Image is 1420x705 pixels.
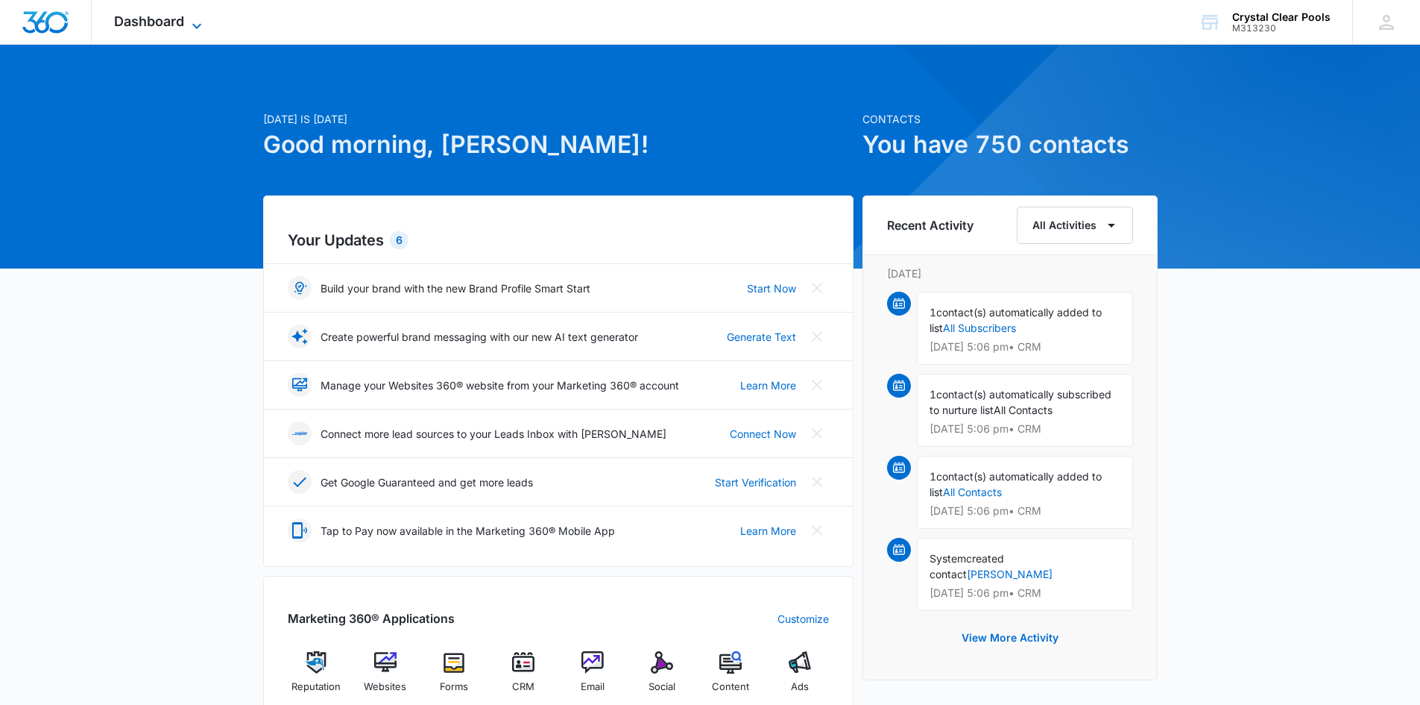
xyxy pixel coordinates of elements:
[564,651,622,705] a: Email
[967,568,1053,580] a: [PERSON_NAME]
[633,651,690,705] a: Social
[943,322,1016,334] a: All Subscribers
[702,651,760,705] a: Content
[930,506,1120,516] p: [DATE] 5:06 pm • CRM
[943,486,1002,498] a: All Contacts
[321,474,533,490] p: Get Google Guaranteed and get more leads
[887,266,1133,281] p: [DATE]
[740,523,796,539] a: Learn More
[495,651,552,705] a: CRM
[930,342,1120,352] p: [DATE] 5:06 pm • CRM
[947,620,1073,656] button: View More Activity
[930,552,1004,580] span: created contact
[715,474,796,490] a: Start Verification
[727,329,796,345] a: Generate Text
[426,651,483,705] a: Forms
[356,651,414,705] a: Websites
[263,111,853,127] p: [DATE] is [DATE]
[887,216,974,234] h6: Recent Activity
[994,404,1053,416] span: All Contacts
[321,377,679,393] p: Manage your Websites 360® website from your Marketing 360® account
[805,325,829,348] button: Close
[771,651,829,705] a: Ads
[930,306,1102,334] span: contact(s) automatically added to list
[649,680,675,695] span: Social
[390,231,408,249] div: 6
[512,680,534,695] span: CRM
[263,127,853,163] h1: Good morning, [PERSON_NAME]!
[712,680,749,695] span: Content
[930,552,966,565] span: System
[1232,23,1331,34] div: account id
[930,424,1120,434] p: [DATE] 5:06 pm • CRM
[730,426,796,442] a: Connect Now
[1017,207,1133,244] button: All Activities
[364,680,406,695] span: Websites
[321,329,638,345] p: Create powerful brand messaging with our new AI text generator
[805,373,829,397] button: Close
[288,229,829,251] h2: Your Updates
[791,680,809,695] span: Ads
[930,306,936,319] span: 1
[862,111,1158,127] p: Contacts
[862,127,1158,163] h1: You have 750 contacts
[321,426,666,442] p: Connect more lead sources to your Leads Inbox with [PERSON_NAME]
[114,13,184,29] span: Dashboard
[930,388,1111,416] span: contact(s) automatically subscribed to nurture list
[930,470,936,483] span: 1
[747,281,796,296] a: Start Now
[805,276,829,300] button: Close
[805,422,829,445] button: Close
[930,388,936,401] span: 1
[1232,11,1331,23] div: account name
[930,588,1120,598] p: [DATE] 5:06 pm • CRM
[805,470,829,494] button: Close
[777,611,829,627] a: Customize
[288,610,455,627] h2: Marketing 360® Applications
[805,518,829,542] button: Close
[930,470,1102,498] span: contact(s) automatically added to list
[440,680,468,695] span: Forms
[288,651,345,705] a: Reputation
[740,377,796,393] a: Learn More
[321,523,615,539] p: Tap to Pay now available in the Marketing 360® Mobile App
[581,680,605,695] span: Email
[321,281,590,296] p: Build your brand with the new Brand Profile Smart Start
[291,680,341,695] span: Reputation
